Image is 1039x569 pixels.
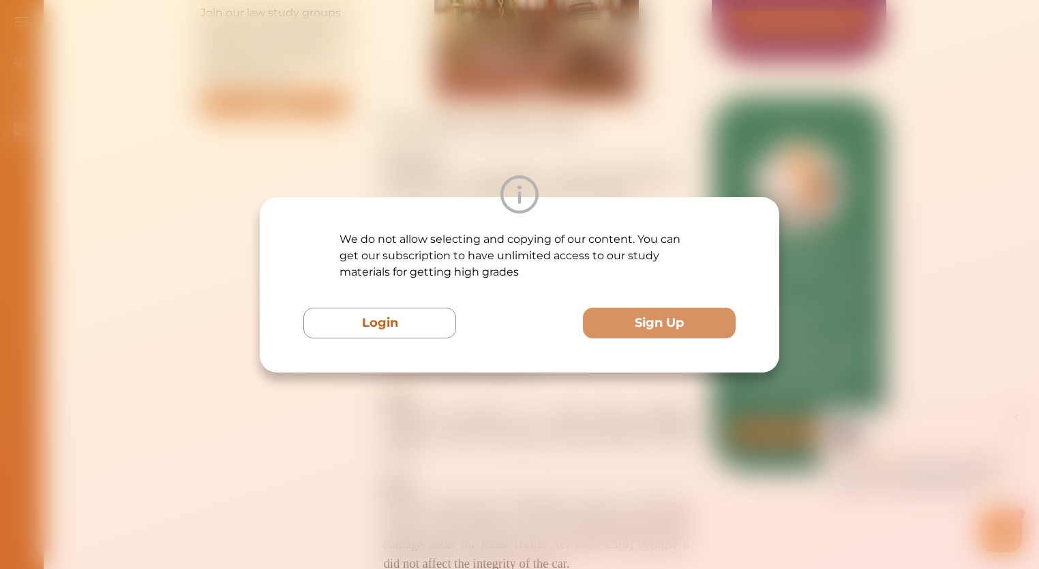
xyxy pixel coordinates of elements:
button: Login [303,308,456,338]
img: Nini [119,14,145,40]
p: Hey there If you have any questions, I'm here to help! Just text back 'Hi' and choose from the fo... [119,46,300,87]
p: We do not allow selecting and copying of our content. You can get our subscription to have unlimi... [340,231,699,280]
i: 1 [302,101,313,112]
span: 🌟 [272,73,284,87]
div: Nini [153,23,169,36]
span: 👋 [163,46,175,60]
button: Sign Up [583,308,736,338]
